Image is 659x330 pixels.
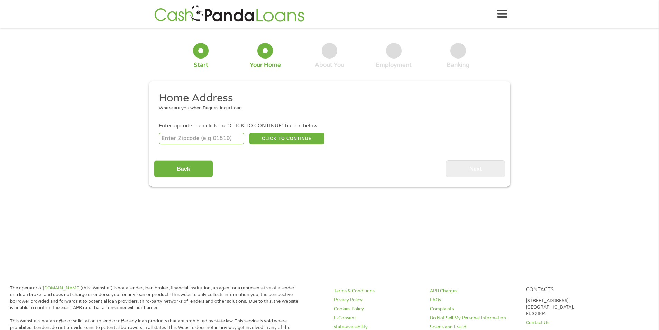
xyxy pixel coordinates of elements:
a: Do Not Sell My Personal Information [430,315,518,321]
div: Employment [376,61,412,69]
div: Where are you when Requesting a Loan. [159,105,495,112]
div: Your Home [250,61,281,69]
h4: Contacts [526,287,614,293]
input: Next [446,160,505,177]
a: FAQs [430,297,518,303]
div: About You [315,61,344,69]
div: Enter zipcode then click the "CLICK TO CONTINUE" button below. [159,122,500,130]
div: Banking [447,61,469,69]
input: Back [154,160,213,177]
a: [DOMAIN_NAME] [43,285,81,291]
p: The operator of (this “Website”) is not a lender, loan broker, financial institution, an agent or... [10,285,299,311]
input: Enter Zipcode (e.g 01510) [159,133,244,144]
button: CLICK TO CONTINUE [249,133,324,144]
a: Privacy Policy [334,297,422,303]
a: Cookies Policy [334,306,422,312]
div: Start [194,61,208,69]
h2: Home Address [159,91,495,105]
a: Terms & Conditions [334,288,422,294]
a: E-Consent [334,315,422,321]
a: Complaints [430,306,518,312]
a: APR Charges [430,288,518,294]
img: GetLoanNow Logo [152,4,306,24]
p: [STREET_ADDRESS], [GEOGRAPHIC_DATA], FL 32804. [526,297,614,317]
a: Contact Us [526,320,614,326]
